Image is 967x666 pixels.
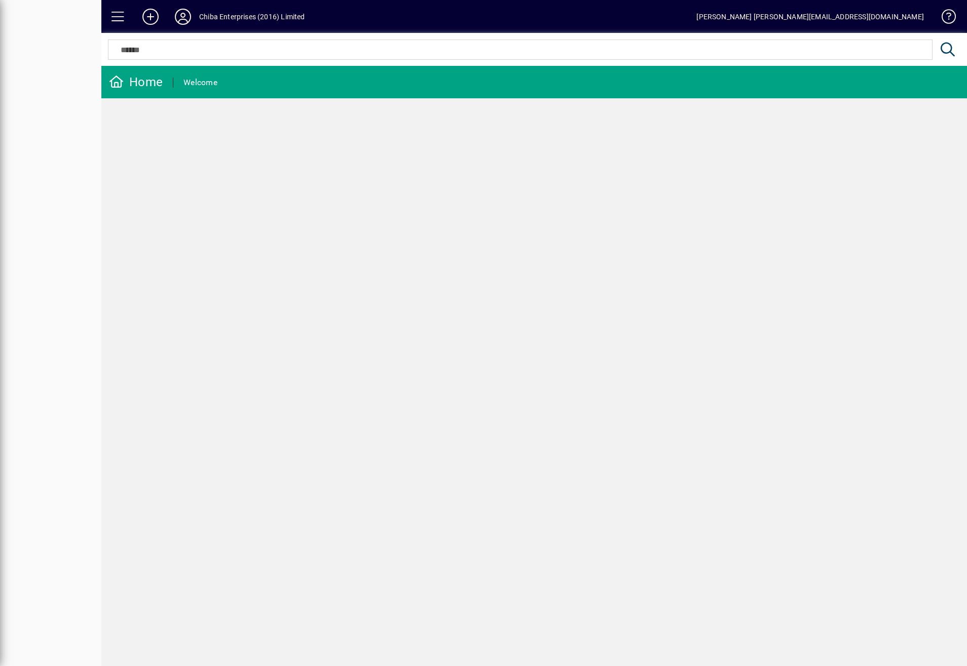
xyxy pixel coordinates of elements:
button: Add [134,8,167,26]
div: Welcome [183,75,217,91]
div: Home [109,74,163,90]
div: Chiba Enterprises (2016) Limited [199,9,305,25]
a: Knowledge Base [934,2,954,35]
div: [PERSON_NAME] [PERSON_NAME][EMAIL_ADDRESS][DOMAIN_NAME] [696,9,924,25]
button: Profile [167,8,199,26]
